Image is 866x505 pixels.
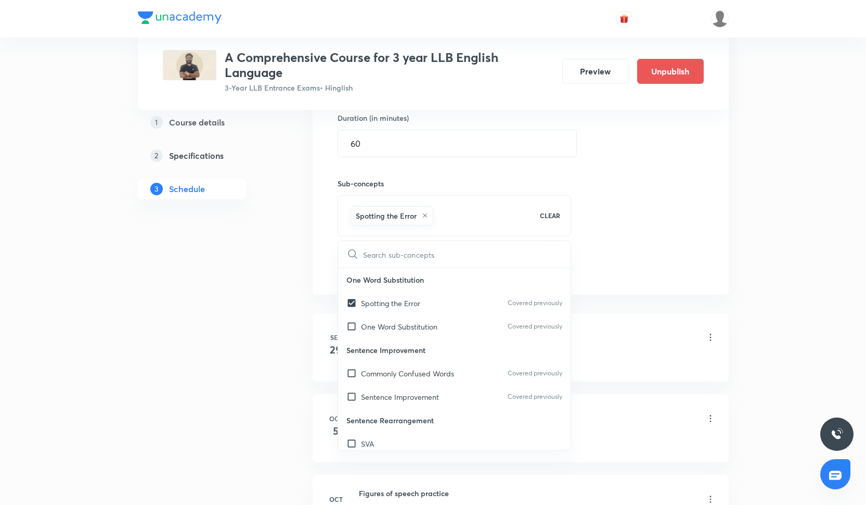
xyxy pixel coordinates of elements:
[150,116,163,129] p: 1
[356,210,417,221] h6: Spotting the Error
[637,59,704,84] button: Unpublish
[508,369,562,378] p: Covered previously
[508,298,562,308] p: Covered previously
[138,112,279,133] a: 1Course details
[361,321,437,332] p: One Word Substitution
[562,59,629,84] button: Preview
[150,183,163,195] p: 3
[326,333,346,342] h6: Sep
[508,392,562,401] p: Covered previously
[338,178,572,189] h6: Sub-concepts
[138,145,279,166] a: 2Specifications
[359,488,449,499] h6: Figures of speech practice
[150,149,163,162] p: 2
[361,298,420,309] p: Spotting the Error
[338,338,571,362] p: Sentence Improvement
[169,149,224,162] h5: Specifications
[338,268,571,292] p: One Word Substitution
[338,130,576,157] input: 60
[138,11,222,27] a: Company Logo
[619,14,629,23] img: avatar
[540,211,560,220] p: CLEAR
[361,392,439,402] p: Sentence Improvement
[326,423,346,439] h4: 5
[361,368,454,379] p: Commonly Confused Words
[138,11,222,24] img: Company Logo
[163,50,216,80] img: 48EF0877-3DC3-4A63-A2B6-ED9A45231FC9_plus.png
[225,82,554,93] p: 3-Year LLB Entrance Exams • Hinglish
[225,50,554,80] h3: A Comprehensive Course for 3 year LLB English Language
[831,428,843,440] img: ttu
[338,112,409,123] h6: Duration (in minutes)
[338,409,571,432] p: Sentence Rearrangement
[711,10,729,28] img: Samridhya Pal
[326,414,346,423] h6: Oct
[169,183,205,195] h5: Schedule
[169,116,225,129] h5: Course details
[326,495,346,504] h6: Oct
[361,438,374,449] p: SVA
[326,342,346,358] h4: 29
[363,241,571,268] input: Search sub-concepts
[616,10,632,27] button: avatar
[508,322,562,331] p: Covered previously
